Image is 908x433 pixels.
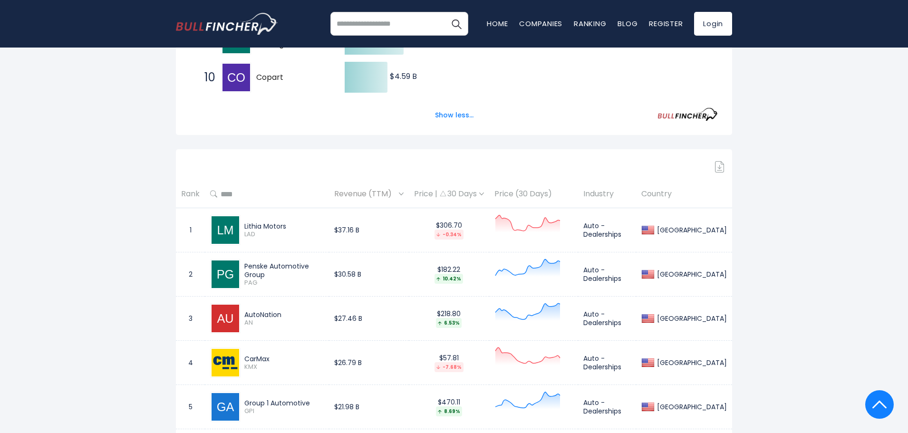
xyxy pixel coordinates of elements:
[176,252,205,297] td: 2
[414,354,484,372] div: $57.81
[329,252,409,297] td: $30.58 B
[578,385,636,429] td: Auto - Dealerships
[176,13,278,35] a: Go to homepage
[578,180,636,208] th: Industry
[655,358,727,367] div: [GEOGRAPHIC_DATA]
[176,180,205,208] th: Rank
[578,208,636,252] td: Auto - Dealerships
[244,262,324,279] div: Penske Automotive Group
[244,407,324,415] span: GPI
[489,180,578,208] th: Price (30 Days)
[435,362,464,372] div: -7.68%
[222,64,250,91] img: Copart
[436,318,462,328] div: 6.53%
[176,385,205,429] td: 5
[200,69,209,86] span: 10
[429,107,479,123] button: Show less...
[244,279,324,287] span: PAG
[414,265,484,284] div: $182.22
[574,19,606,29] a: Ranking
[487,19,508,29] a: Home
[519,19,562,29] a: Companies
[649,19,683,29] a: Register
[329,208,409,252] td: $37.16 B
[694,12,732,36] a: Login
[244,363,324,371] span: KMX
[436,406,462,416] div: 8.69%
[244,222,324,231] div: Lithia Motors
[176,297,205,341] td: 3
[655,403,727,411] div: [GEOGRAPHIC_DATA]
[390,71,417,82] text: $4.59 B
[329,297,409,341] td: $27.46 B
[334,187,396,202] span: Revenue (TTM)
[244,399,324,407] div: Group 1 Automotive
[414,189,484,199] div: Price | 30 Days
[655,314,727,323] div: [GEOGRAPHIC_DATA]
[414,398,484,416] div: $470.11
[176,208,205,252] td: 1
[578,297,636,341] td: Auto - Dealerships
[244,310,324,319] div: AutoNation
[176,13,278,35] img: bullfincher logo
[244,319,324,327] span: AN
[244,355,324,363] div: CarMax
[256,73,328,83] span: Copart
[329,341,409,385] td: $26.79 B
[444,12,468,36] button: Search
[655,270,727,279] div: [GEOGRAPHIC_DATA]
[435,230,464,240] div: -0.34%
[212,349,239,376] img: KMX.png
[618,19,638,29] a: Blog
[414,221,484,240] div: $306.70
[329,385,409,429] td: $21.98 B
[655,226,727,234] div: [GEOGRAPHIC_DATA]
[578,252,636,297] td: Auto - Dealerships
[176,341,205,385] td: 4
[435,274,463,284] div: 10.42%
[414,309,484,328] div: $218.80
[578,341,636,385] td: Auto - Dealerships
[244,231,324,239] span: LAD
